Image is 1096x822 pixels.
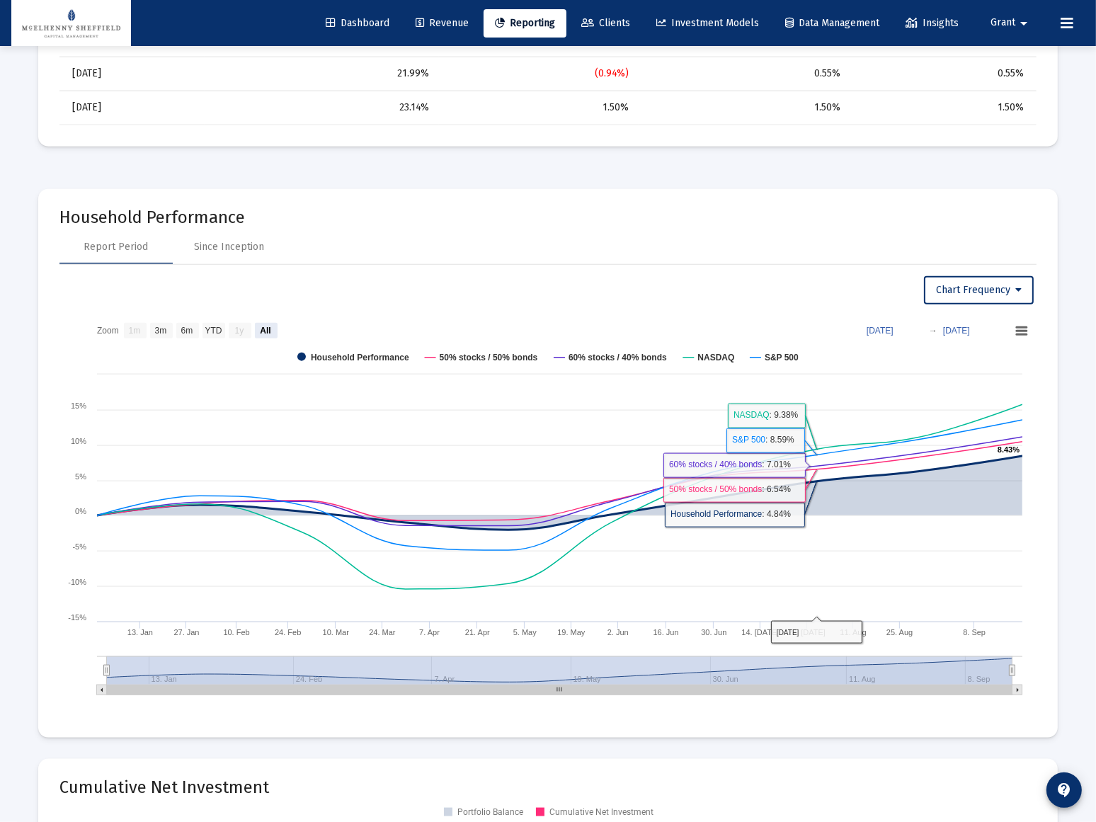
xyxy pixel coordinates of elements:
[732,435,765,445] tspan: S&P 500
[416,17,469,29] span: Revenue
[669,459,791,469] text: : 7.01%
[732,435,794,445] text: : 8.59%
[670,509,791,519] text: : 4.84%
[785,17,879,29] span: Data Management
[68,613,86,622] text: -15%
[75,472,86,481] text: 5%
[701,628,726,637] text: 30. Jun
[570,9,641,38] a: Clients
[275,628,301,637] text: 24. Feb
[860,101,1024,115] div: 1.50%
[173,628,199,637] text: 27. Jan
[840,628,866,637] text: 11. Aug
[649,67,841,81] div: 0.55%
[155,326,167,336] text: 3m
[59,91,205,125] td: [DATE]
[991,17,1015,29] span: Grant
[886,628,913,637] text: 25. Aug
[449,101,629,115] div: 1.50%
[765,353,799,363] text: S&P 500
[906,17,959,29] span: Insights
[215,101,428,115] div: 23.14%
[653,628,679,637] text: 16. Jun
[649,101,841,115] div: 1.50%
[440,353,538,363] text: 50% stocks / 50% bonds
[323,628,350,637] text: 10. Mar
[195,240,265,254] div: Since Inception
[22,9,120,38] img: Dashboard
[484,9,566,38] a: Reporting
[311,353,409,363] text: Household Performance
[733,410,799,420] text: : 9.38%
[607,628,629,637] text: 2. Jun
[777,629,799,637] tspan: [DATE]
[59,57,205,91] td: [DATE]
[669,484,762,494] tspan: 50% stocks / 50% bonds
[68,578,86,586] text: -10%
[59,210,1037,224] mat-card-title: Household Performance
[314,9,401,38] a: Dashboard
[449,67,629,81] div: (0.94%)
[513,628,537,637] text: 5. May
[549,807,653,817] text: Cumulative Net Investment
[129,326,141,336] text: 1m
[71,437,86,445] text: 10%
[326,17,389,29] span: Dashboard
[669,459,762,469] tspan: 60% stocks / 40% bonds
[733,410,770,420] tspan: NASDAQ
[97,326,119,336] text: Zoom
[404,9,480,38] a: Revenue
[963,628,986,637] text: 8. Sep
[581,17,630,29] span: Clients
[215,67,428,81] div: 21.99%
[669,484,791,494] text: : 6.54%
[697,353,734,363] text: NASDAQ
[84,240,149,254] div: Report Period
[72,542,86,551] text: -5%
[235,326,244,336] text: 1y
[929,326,937,336] text: →
[741,628,779,637] text: 14. [DATE]
[860,67,1024,81] div: 0.55%
[645,9,770,38] a: Investment Models
[774,9,891,38] a: Data Management
[495,17,555,29] span: Reporting
[924,276,1034,304] button: Chart Frequency
[75,507,86,515] text: 0%
[670,509,763,519] tspan: Household Performance
[181,326,193,336] text: 6m
[59,780,1037,794] mat-card-title: Cumulative Net Investment
[457,807,523,817] text: Portfolio Balance
[205,326,222,336] text: YTD
[369,628,396,637] text: 24. Mar
[557,628,586,637] text: 19. May
[1056,782,1073,799] mat-icon: contact_support
[260,326,270,336] text: All
[465,628,490,637] text: 21. Apr
[974,8,1049,37] button: Grant
[419,628,440,637] text: 7. Apr
[867,326,894,336] text: [DATE]
[998,445,1020,454] text: 8.43%
[1015,9,1032,38] mat-icon: arrow_drop_down
[223,628,249,637] text: 10. Feb
[943,326,970,336] text: [DATE]
[569,353,667,363] text: 60% stocks / 40% bonds
[127,628,153,637] text: 13. Jan
[656,17,759,29] span: Investment Models
[71,401,86,410] text: 15%
[936,284,1022,296] span: Chart Frequency
[894,9,970,38] a: Insights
